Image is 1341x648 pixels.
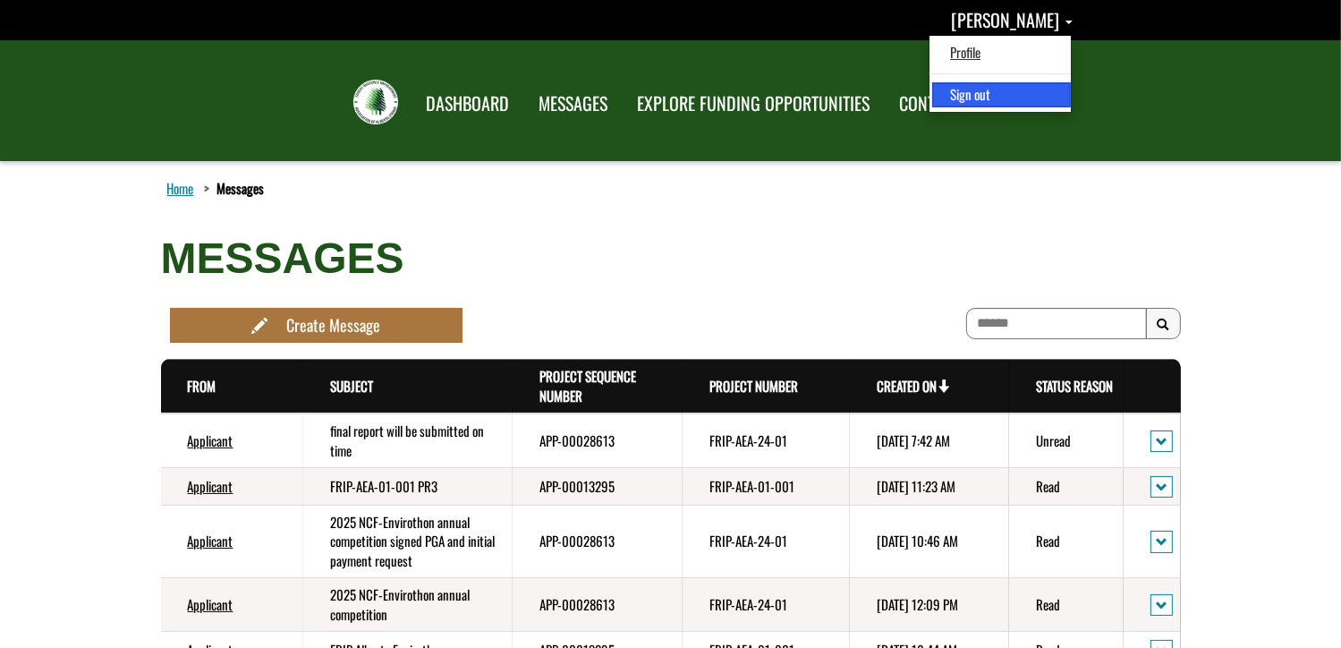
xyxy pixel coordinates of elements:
a: Profile [932,40,1071,64]
a: MESSAGES [526,81,622,126]
td: Applicant [161,578,304,632]
time: [DATE] 10:46 AM [877,531,958,550]
a: DASHBOARD [413,81,523,126]
td: FRIP-AEA-24-01 [683,578,850,632]
td: action menu [1124,468,1180,506]
td: Applicant [161,414,304,467]
div: Create Message [286,314,380,337]
button: action menu [1150,476,1173,499]
a: Chantelle Bambrick [951,6,1073,33]
button: action menu [1150,431,1173,453]
td: 1/31/2024 12:09 PM [850,578,1009,632]
a: From [188,376,216,396]
td: action menu [1124,414,1180,467]
input: To search on partial text, use the asterisk (*) wildcard character. [966,308,1147,339]
td: Unread [1009,414,1125,467]
td: 2025 NCF-Envirothon annual competition signed PGA and initial payment request [303,506,513,578]
a: Project Number [709,376,798,396]
a: Subject [330,376,373,396]
button: Search Results [1146,308,1181,340]
li: Messages [200,179,265,198]
button: action menu [1150,531,1173,553]
time: [DATE] 12:09 PM [877,594,958,614]
a: EXPLORE FUNDING OPPORTUNITIES [624,81,884,126]
button: action menu [1150,594,1173,617]
a: Project Sequence Number [539,366,636,405]
td: FRIP-AEA-24-01 [683,414,850,467]
td: 10/1/2025 7:42 AM [850,414,1009,467]
td: Read [1009,578,1125,632]
a: Home [164,176,198,200]
a: Status Reason [1036,376,1113,396]
a: Sign out [932,82,1071,107]
a: Create Message [170,308,463,344]
th: Actions [1124,360,1180,414]
img: FRIAA Submissions Portal [353,80,398,124]
a: Created On [877,376,950,396]
td: APP-00013295 [513,468,683,506]
time: [DATE] 7:42 AM [877,431,950,450]
td: Read [1009,468,1125,506]
td: Applicant [161,468,304,506]
td: APP-00028613 [513,506,683,578]
a: Applicant [188,594,233,614]
td: FRIP-AEA-24-01 [683,506,850,578]
td: 3/4/2024 10:46 AM [850,506,1009,578]
td: 7/3/2024 11:23 AM [850,468,1009,506]
td: APP-00028613 [513,578,683,632]
td: Applicant [161,506,304,578]
a: Applicant [188,431,233,450]
td: action menu [1124,578,1180,632]
nav: Main Navigation [411,76,996,126]
td: action menu [1124,506,1180,578]
a: CONTACT US [887,81,996,126]
td: FRIP-AEA-01-001 [683,468,850,506]
td: 2025 NCF-Envirothon annual competition [303,578,513,632]
h1: MESSAGES [161,235,1181,283]
a: Applicant [188,476,233,496]
td: FRIP-AEA-01-001 PR3 [303,468,513,506]
a: Applicant [188,531,233,550]
span: [PERSON_NAME] [951,6,1059,33]
td: APP-00028613 [513,414,683,467]
td: final report will be submitted on time [303,414,513,467]
td: Read [1009,506,1125,578]
time: [DATE] 11:23 AM [877,476,955,496]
